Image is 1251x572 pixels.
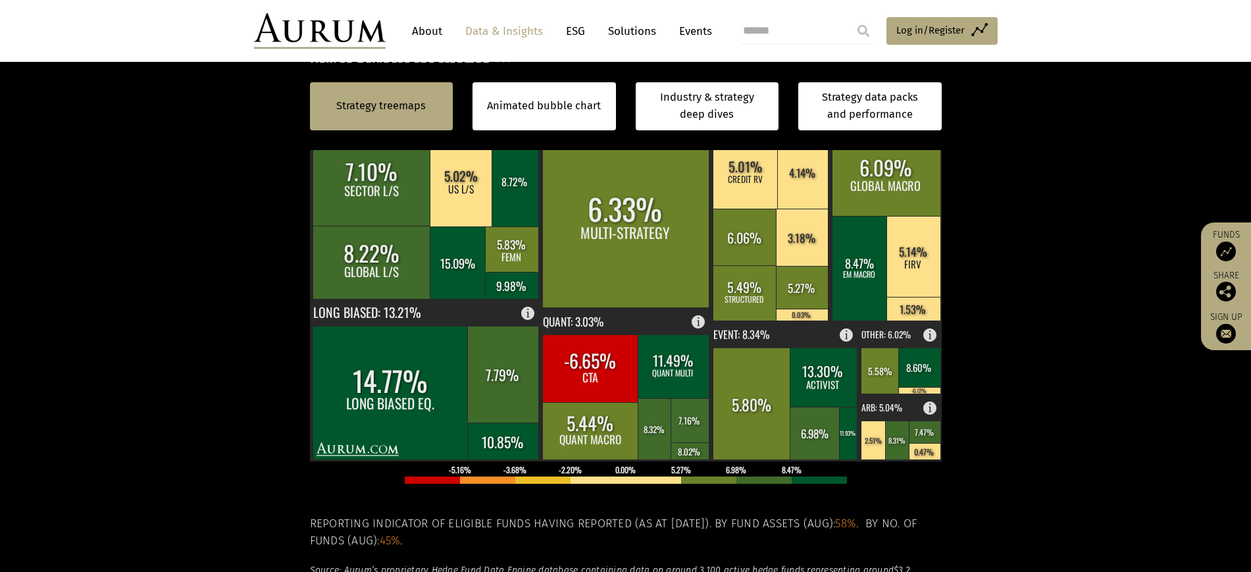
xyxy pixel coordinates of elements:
a: Events [673,19,712,43]
a: Data & Insights [459,19,549,43]
a: Industry & strategy deep dives [636,82,779,130]
a: About [405,19,449,43]
span: Log in/Register [896,22,965,38]
input: Submit [850,18,877,44]
a: Strategy data packs and performance [798,82,942,130]
a: Funds [1208,229,1244,261]
a: Sign up [1208,311,1244,344]
span: 58% [835,517,856,531]
a: Log in/Register [886,17,998,45]
a: Strategy treemaps [336,97,426,115]
img: Access Funds [1216,242,1236,261]
a: Animated bubble chart [487,97,601,115]
a: Solutions [601,19,663,43]
img: Aurum [254,13,386,49]
h5: Reporting indicator of eligible funds having reported (as at [DATE]). By fund assets (Aug): . By ... [310,515,942,550]
span: 45% [380,534,401,548]
img: Sign up to our newsletter [1216,324,1236,344]
a: ESG [559,19,592,43]
img: Share this post [1216,282,1236,301]
div: Share [1208,271,1244,301]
